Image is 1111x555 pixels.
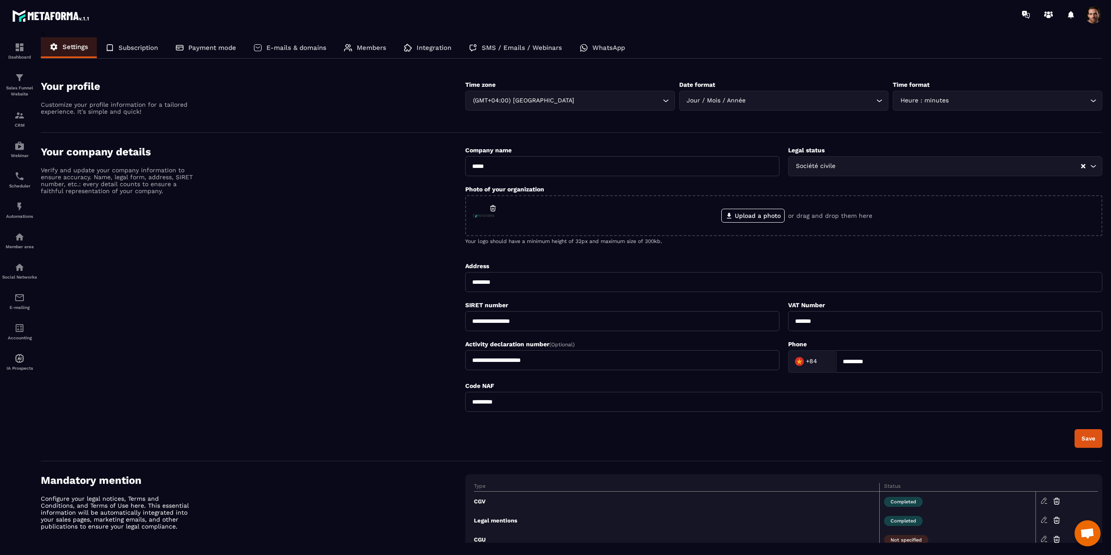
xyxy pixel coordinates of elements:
span: Heure : minutes [898,96,950,105]
span: Jour / Mois / Année [685,96,748,105]
img: formation [14,110,25,121]
p: Member area [2,244,37,249]
p: IA Prospects [2,366,37,371]
img: Country Flag [791,353,808,370]
p: Verify and update your company information to ensure accuracy. Name, legal form, address, SIRET n... [41,167,193,194]
span: (GMT+04:00) [GEOGRAPHIC_DATA] [471,96,576,105]
img: social-network [14,262,25,273]
p: or drag and drop them here [788,212,872,219]
img: scheduler [14,171,25,181]
span: Société civile [794,161,837,171]
p: Social Networks [2,275,37,279]
input: Search for option [950,96,1088,105]
p: Members [357,44,386,52]
p: Payment mode [188,44,236,52]
label: Photo of your organization [465,186,544,193]
p: CRM [2,123,37,128]
p: Scheduler [2,184,37,188]
h4: Your company details [41,146,465,158]
span: Completed [884,497,923,507]
img: automations [14,141,25,151]
label: Time format [893,81,930,88]
a: accountantaccountantAccounting [2,316,37,347]
button: Clear Selected [1081,163,1085,170]
input: Search for option [576,96,661,105]
button: Save [1075,429,1102,448]
p: Automations [2,214,37,219]
div: Save [1081,435,1095,442]
span: Not specified [884,535,928,545]
label: Code NAF [465,382,494,389]
input: Search for option [748,96,874,105]
label: Legal status [788,147,825,154]
a: automationsautomationsAutomations [2,195,37,225]
img: accountant [14,323,25,333]
a: emailemailE-mailing [2,286,37,316]
label: VAT Number [788,302,825,309]
p: Accounting [2,335,37,340]
label: Time zone [465,81,496,88]
span: Completed [884,516,923,526]
p: WhatsApp [592,44,625,52]
div: Search for option [679,91,889,111]
label: Address [465,263,489,269]
label: Phone [788,341,807,348]
div: Search for option [465,91,675,111]
p: Dashboard [2,55,37,59]
p: Integration [417,44,451,52]
h4: Your profile [41,80,465,92]
p: E-mailing [2,305,37,310]
a: social-networksocial-networkSocial Networks [2,256,37,286]
label: Upload a photo [721,209,785,223]
p: Customize your profile information for a tailored experience. It's simple and quick! [41,101,193,115]
img: formation [14,42,25,53]
div: Open chat [1075,520,1101,546]
img: automations [14,201,25,212]
p: Settings [62,43,88,51]
span: (Optional) [549,342,575,348]
th: Type [474,483,879,492]
td: CGV [474,492,879,511]
input: Search for option [819,355,827,368]
label: SIRET number [465,302,508,309]
th: Status [880,483,1035,492]
div: Search for option [788,156,1102,176]
p: SMS / Emails / Webinars [482,44,562,52]
span: +84 [806,357,817,366]
p: E-mails & domains [266,44,326,52]
a: automationsautomationsWebinar [2,134,37,164]
img: automations [14,353,25,364]
div: Search for option [788,350,836,373]
td: CGU [474,530,879,549]
a: formationformationSales Funnel Website [2,66,37,104]
label: Company name [465,147,512,154]
a: formationformationCRM [2,104,37,134]
img: automations [14,232,25,242]
input: Search for option [837,161,1080,171]
p: Configure your legal notices, Terms and Conditions, and Terms of Use here. This essential informa... [41,495,193,530]
label: Activity declaration number [465,341,575,348]
p: Your logo should have a minimum height of 32px and maximum size of 300kb. [465,238,1102,244]
td: Legal mentions [474,511,879,530]
p: Webinar [2,153,37,158]
div: Search for option [893,91,1102,111]
label: Date format [679,81,715,88]
p: Subscription [118,44,158,52]
img: email [14,292,25,303]
img: formation [14,72,25,83]
a: schedulerschedulerScheduler [2,164,37,195]
p: Sales Funnel Website [2,85,37,97]
img: logo [12,8,90,23]
a: automationsautomationsMember area [2,225,37,256]
a: formationformationDashboard [2,36,37,66]
h4: Mandatory mention [41,474,465,486]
